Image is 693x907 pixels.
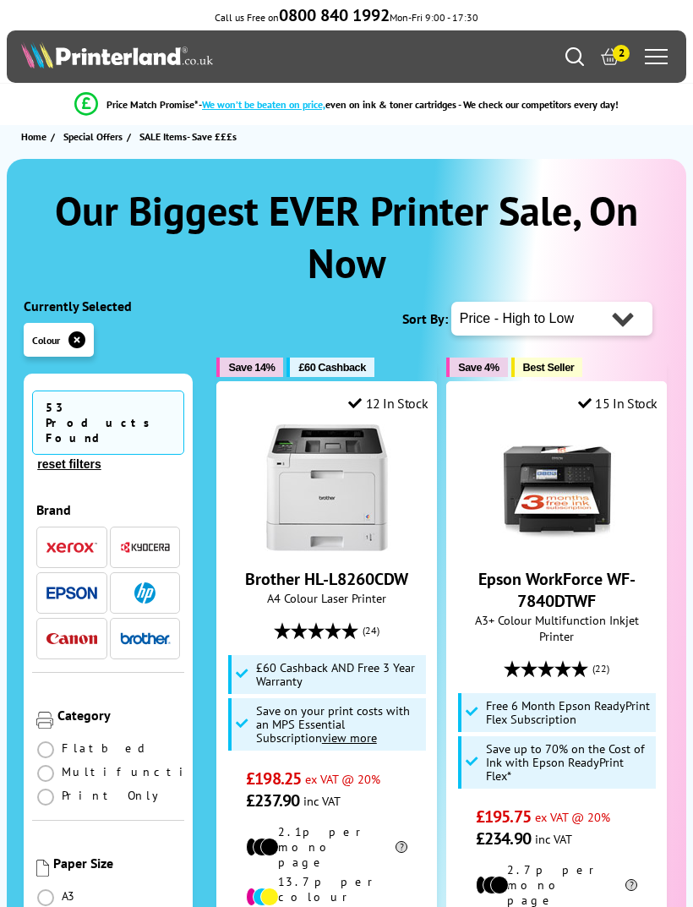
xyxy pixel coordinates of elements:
span: inc VAT [303,793,341,809]
div: 15 In Stock [578,395,658,412]
img: Kyocera [120,541,171,554]
span: Flatbed [62,740,150,756]
img: Brother HL-L8260CDW [264,424,390,551]
div: Paper Size [53,855,180,871]
span: A3 [62,888,77,904]
div: - even on ink & toner cartridges - We check our competitors every day! [199,98,619,111]
span: A3+ Colour Multifunction Inkjet Printer [456,612,658,644]
a: Brother HL-L8260CDW [264,538,390,555]
a: Search [565,47,584,66]
img: Paper Size [36,860,49,877]
img: Category [36,712,53,729]
img: Canon [46,633,97,644]
img: Brother [120,632,171,644]
span: £60 Cashback [298,361,365,374]
span: £237.90 [246,790,299,811]
span: 2 [613,45,630,62]
span: Price Match Promise* [106,98,199,111]
img: Epson [46,587,97,599]
button: Xerox [41,536,102,559]
img: Xerox [46,542,97,554]
img: Printerland Logo [21,41,213,68]
span: ex VAT @ 20% [535,809,610,825]
li: modal_Promise [8,90,685,119]
span: Print Only [62,788,171,803]
span: 53 Products Found [32,391,184,455]
img: Epson WorkForce WF-7840DTWF [494,424,620,551]
div: Currently Selected [24,298,193,314]
a: Brother HL-L8260CDW [245,568,408,590]
a: Printerland Logo [21,41,346,72]
span: £234.90 [476,828,531,850]
span: Best Seller [523,361,575,374]
span: We won’t be beaten on price, [202,98,325,111]
div: 12 In Stock [348,395,428,412]
span: Free 6 Month Epson ReadyPrint Flex Subscription [486,699,652,726]
span: (24) [363,615,379,647]
button: Brother [115,627,176,650]
span: £198.25 [246,768,301,790]
li: 2.1p per mono page [246,824,407,870]
span: inc VAT [535,831,572,847]
a: Special Offers [63,128,127,145]
span: Save 4% [458,361,499,374]
a: Epson WorkForce WF-7840DTWF [478,568,636,612]
b: 0800 840 1992 [279,4,390,26]
span: Special Offers [63,128,123,145]
span: Colour [32,334,60,347]
button: HP [115,582,176,604]
span: £195.75 [476,806,531,828]
span: Save on your print costs with an MPS Essential Subscription [256,702,410,746]
span: Save up to 70% on the Cost of Ink with Epson ReadyPrint Flex* [486,742,652,783]
span: (22) [592,653,609,685]
button: Save 14% [216,358,283,377]
a: Epson WorkForce WF-7840DTWF [494,538,620,555]
u: view more [322,729,377,746]
button: reset filters [32,456,106,472]
h1: Our Biggest EVER Printer Sale, On Now [24,184,669,289]
span: SALE Items- Save £££s [139,130,237,143]
button: Epson [41,582,102,604]
span: Save 14% [228,361,275,374]
a: 0800 840 1992 [279,11,390,24]
button: £60 Cashback [286,358,374,377]
span: Multifunction [62,764,221,779]
a: 2 [601,47,619,66]
span: Sort By: [402,310,448,327]
button: Best Seller [511,358,583,377]
button: Save 4% [446,358,507,377]
img: HP [134,582,156,604]
div: Brand [36,501,180,518]
div: Category [57,707,180,724]
span: £60 Cashback AND Free 3 Year Warranty [256,661,422,688]
button: Kyocera [115,536,176,559]
span: ex VAT @ 20% [305,771,380,787]
button: Canon [41,627,102,650]
a: Home [21,128,51,145]
span: A4 Colour Laser Printer [226,590,428,606]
